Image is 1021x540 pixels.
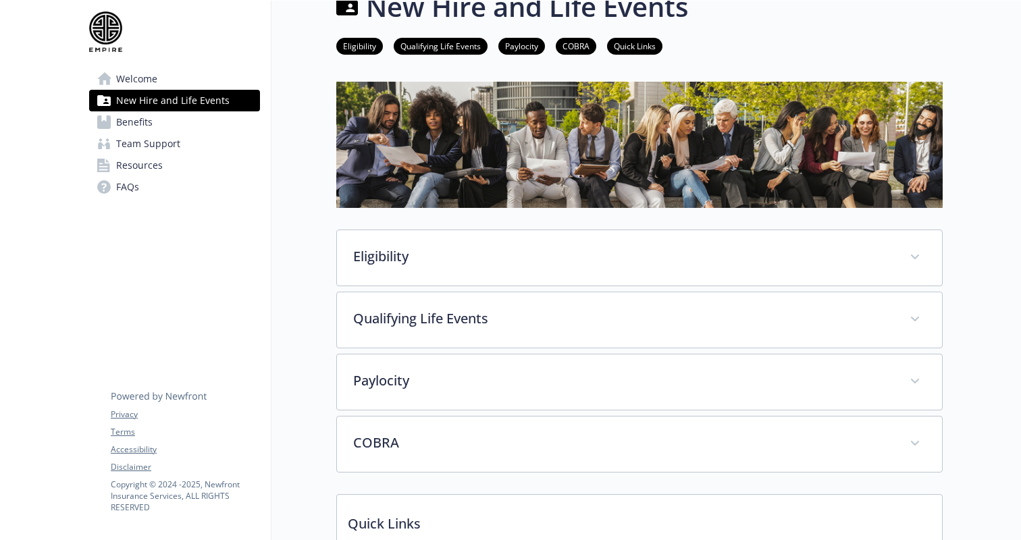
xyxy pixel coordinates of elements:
[111,426,259,438] a: Terms
[353,433,893,453] p: COBRA
[89,133,260,155] a: Team Support
[116,176,139,198] span: FAQs
[89,68,260,90] a: Welcome
[556,39,596,52] a: COBRA
[353,308,893,329] p: Qualifying Life Events
[353,246,893,267] p: Eligibility
[116,155,163,176] span: Resources
[89,155,260,176] a: Resources
[116,90,230,111] span: New Hire and Life Events
[89,176,260,198] a: FAQs
[337,292,942,348] div: Qualifying Life Events
[337,230,942,286] div: Eligibility
[89,111,260,133] a: Benefits
[607,39,662,52] a: Quick Links
[336,39,383,52] a: Eligibility
[337,354,942,410] div: Paylocity
[336,82,943,208] img: new hire page banner
[337,416,942,472] div: COBRA
[116,111,153,133] span: Benefits
[116,68,157,90] span: Welcome
[89,90,260,111] a: New Hire and Life Events
[111,408,259,421] a: Privacy
[394,39,488,52] a: Qualifying Life Events
[111,461,259,473] a: Disclaimer
[353,371,893,391] p: Paylocity
[111,443,259,456] a: Accessibility
[111,479,259,513] p: Copyright © 2024 - 2025 , Newfront Insurance Services, ALL RIGHTS RESERVED
[116,133,180,155] span: Team Support
[498,39,545,52] a: Paylocity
